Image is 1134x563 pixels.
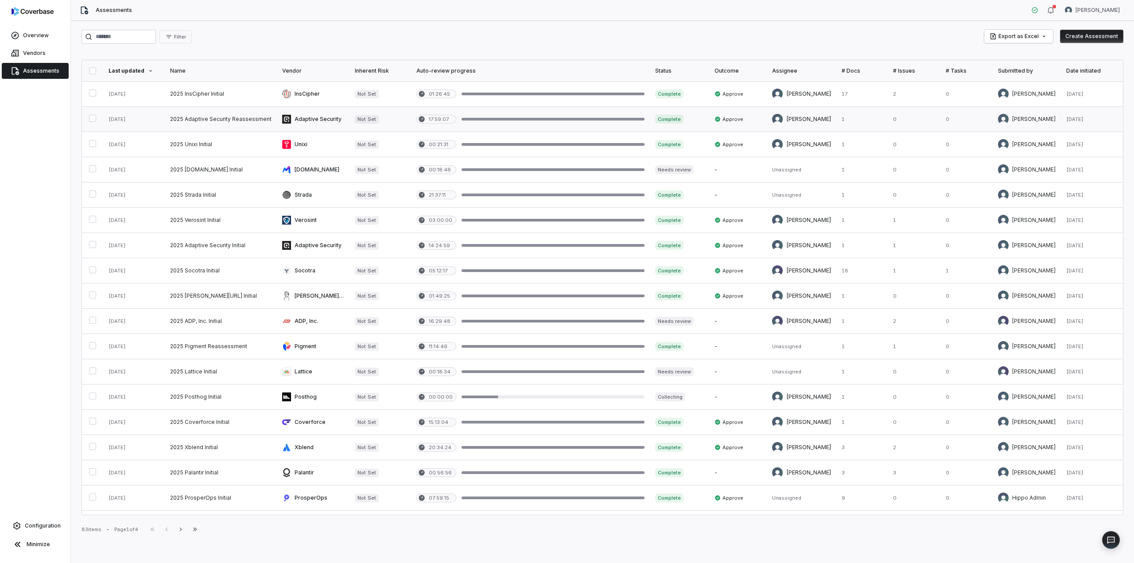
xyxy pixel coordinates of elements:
[4,536,67,553] button: Minimize
[2,63,69,79] a: Assessments
[709,334,766,359] td: -
[709,182,766,208] td: -
[998,265,1009,276] img: Shaun Angley avatar
[998,190,1009,200] img: Shaun Angley avatar
[998,392,1009,402] img: Shaun Angley avatar
[772,467,783,478] img: Shaun Angley avatar
[12,7,54,16] img: logo-D7KZi-bG.svg
[25,522,61,529] span: Configuration
[772,114,783,124] img: Shaun Angley avatar
[107,526,109,532] div: •
[4,518,67,534] a: Configuration
[1060,4,1125,17] button: Shaun Angley avatar[PERSON_NAME]
[772,442,783,453] img: Shaun Angley avatar
[416,67,645,74] div: Auto-review progress
[1065,7,1072,14] img: Shaun Angley avatar
[998,114,1009,124] img: Shaun Angley avatar
[96,7,132,14] span: Assessments
[1066,67,1116,74] div: Date initiated
[998,67,1056,74] div: Submitted by
[709,359,766,384] td: -
[709,511,766,536] td: -
[772,89,783,99] img: Shaun Angley avatar
[282,67,344,74] div: Vendor
[715,67,761,74] div: Outcome
[893,67,935,74] div: # Issues
[772,67,831,74] div: Assignee
[1060,30,1123,43] button: Create Assessment
[772,265,783,276] img: Maya Kutrowska avatar
[1076,7,1120,14] span: [PERSON_NAME]
[984,30,1053,43] button: Export as Excel
[998,467,1009,478] img: Shaun Angley avatar
[109,67,160,74] div: Last updated
[23,67,59,74] span: Assessments
[998,366,1009,377] img: Maya Kutrowska avatar
[842,67,882,74] div: # Docs
[709,157,766,182] td: -
[772,417,783,427] img: Shaun Angley avatar
[355,67,405,74] div: Inherent Risk
[998,316,1009,326] img: Maya Kutrowska avatar
[174,34,186,40] span: Filter
[998,89,1009,99] img: Shaun Angley avatar
[27,541,50,548] span: Minimize
[23,32,49,39] span: Overview
[998,291,1009,301] img: Shaun Angley avatar
[998,493,1009,503] img: Hippo Admin avatar
[709,460,766,485] td: -
[23,50,46,57] span: Vendors
[998,442,1009,453] img: Shaun Angley avatar
[2,45,69,61] a: Vendors
[998,341,1009,352] img: Shaun Angley avatar
[170,67,272,74] div: Name
[2,27,69,43] a: Overview
[655,67,704,74] div: Status
[772,291,783,301] img: Shaun Angley avatar
[772,215,783,225] img: Shaun Angley avatar
[709,384,766,410] td: -
[998,417,1009,427] img: Shaun Angley avatar
[946,67,987,74] div: # Tasks
[114,526,138,533] div: Page 1 of 4
[772,240,783,251] img: Shaun Angley avatar
[998,215,1009,225] img: Shaun Angley avatar
[772,139,783,150] img: Shaun Angley avatar
[772,392,783,402] img: Shaun Angley avatar
[998,164,1009,175] img: Shaun Angley avatar
[159,30,192,43] button: Filter
[82,526,101,533] div: 83 items
[998,240,1009,251] img: Shaun Angley avatar
[772,316,783,326] img: Maya Kutrowska avatar
[998,139,1009,150] img: Shaun Angley avatar
[709,309,766,334] td: -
